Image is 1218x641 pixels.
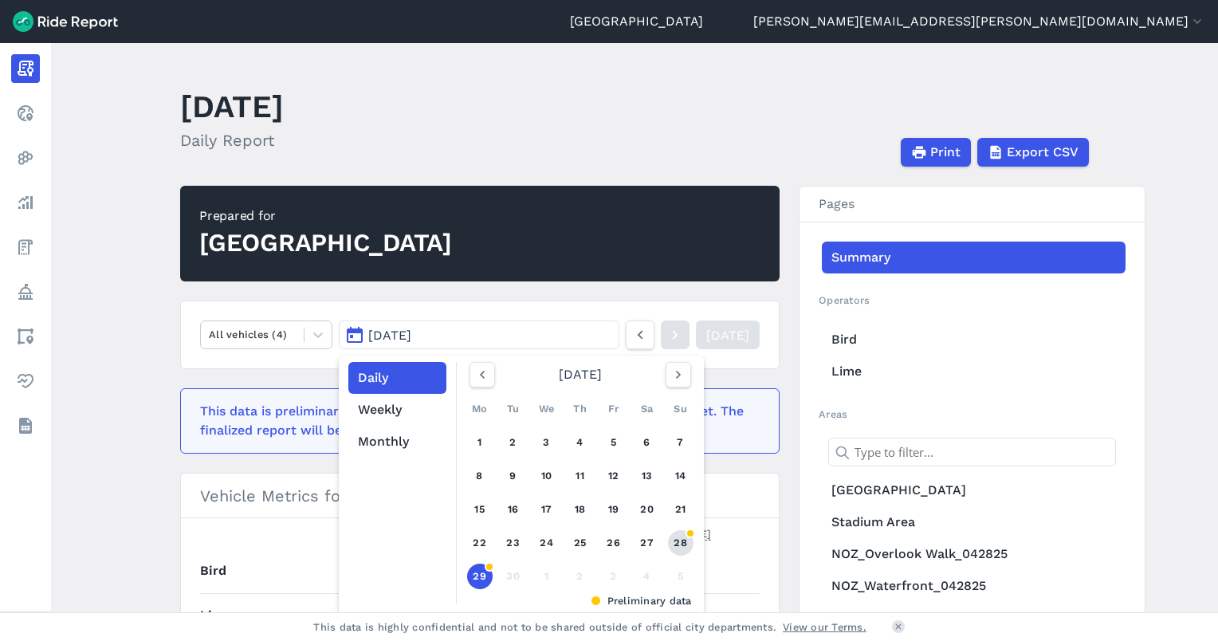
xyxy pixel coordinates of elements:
input: Type to filter... [828,438,1116,466]
a: 7 [668,430,693,455]
div: Th [568,396,593,422]
h3: Vehicle Metrics for [DATE] [181,474,779,518]
h1: [DATE] [180,85,284,128]
a: 25 [568,530,593,556]
div: [DATE] [463,362,697,387]
a: Stadium Area [822,506,1126,538]
div: We [534,396,560,422]
span: Export CSV [1007,143,1079,162]
a: 1 [467,430,493,455]
button: Weekly [348,394,446,426]
a: 23 [501,530,526,556]
th: Bird [200,549,340,593]
a: 29 [467,564,493,589]
h2: Daily Report [180,128,284,152]
a: 9 [501,463,526,489]
a: Heatmaps [11,144,40,172]
a: 16 [501,497,526,522]
div: Preliminary data [469,593,692,608]
button: Monthly [348,426,446,458]
th: Lime [200,593,340,637]
div: 1 [534,564,560,589]
a: 8 [467,463,493,489]
a: 26 [601,530,627,556]
span: [DATE] [368,328,411,343]
a: 20 [635,497,660,522]
div: Fr [601,396,627,422]
a: 17 [534,497,560,522]
div: Mo [467,396,493,422]
a: 14 [668,463,693,489]
a: 10 [534,463,560,489]
a: 3 [534,430,560,455]
a: 11 [568,463,593,489]
a: Areas [11,322,40,351]
a: 13 [635,463,660,489]
a: Datasets [11,411,40,440]
a: 28 [668,530,693,556]
a: Lime [822,356,1126,387]
button: [DATE] [339,320,619,349]
div: 30 [501,564,526,589]
a: 18 [568,497,593,522]
a: [GEOGRAPHIC_DATA] [570,12,703,31]
a: 27 [635,530,660,556]
a: Realtime [11,99,40,128]
a: NPZ_SFD 2nd Ave_042825 [822,602,1126,634]
img: Ride Report [13,11,118,32]
div: 4 [635,564,660,589]
a: [DATE] [696,320,760,349]
a: Analyze [11,188,40,217]
a: 4 [568,430,593,455]
a: Bird [822,324,1126,356]
a: 5 [601,430,627,455]
a: 2 [501,430,526,455]
a: 15 [467,497,493,522]
a: 19 [601,497,627,522]
a: NOZ_Waterfront_042825 [822,570,1126,602]
a: 24 [534,530,560,556]
a: 22 [467,530,493,556]
button: Export CSV [977,138,1089,167]
a: Report [11,54,40,83]
a: Health [11,367,40,395]
a: 6 [635,430,660,455]
a: View our Terms. [783,619,866,635]
h2: Areas [819,407,1126,422]
div: 2 [568,564,593,589]
div: Tu [501,396,526,422]
a: Fees [11,233,40,262]
div: Su [668,396,693,422]
span: Print [930,143,961,162]
a: Policy [11,277,40,306]
button: [PERSON_NAME][EMAIL_ADDRESS][PERSON_NAME][DOMAIN_NAME] [753,12,1205,31]
a: 21 [668,497,693,522]
a: 12 [601,463,627,489]
button: Daily [348,362,446,394]
div: 3 [601,564,627,589]
button: Print [901,138,971,167]
h3: Pages [800,187,1145,222]
div: [GEOGRAPHIC_DATA] [199,226,452,261]
h2: Operators [819,293,1126,308]
div: Sa [635,396,660,422]
div: Prepared for [199,206,452,226]
a: NOZ_Overlook Walk_042825 [822,538,1126,570]
a: Summary [822,242,1126,273]
a: [GEOGRAPHIC_DATA] [822,474,1126,506]
div: This data is preliminary and may be missing events that haven't been reported yet. The finalized ... [200,402,750,440]
div: 5 [668,564,693,589]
